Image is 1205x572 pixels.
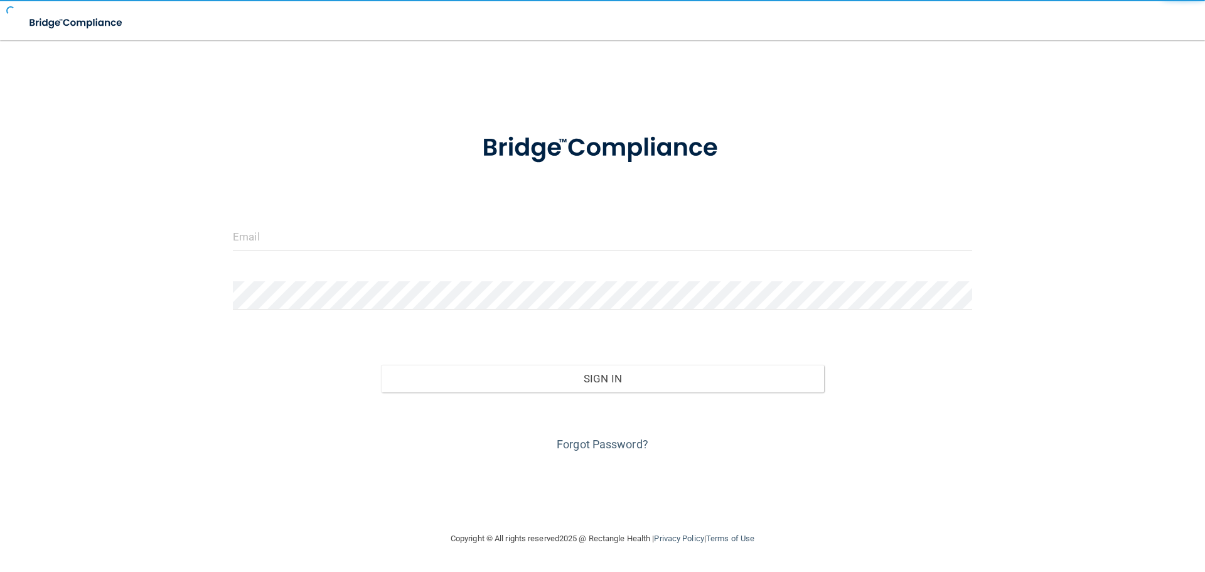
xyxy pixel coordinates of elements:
div: Copyright © All rights reserved 2025 @ Rectangle Health | | [373,519,832,559]
img: bridge_compliance_login_screen.278c3ca4.svg [456,116,749,181]
a: Privacy Policy [654,534,704,543]
img: bridge_compliance_login_screen.278c3ca4.svg [19,10,134,36]
input: Email [233,222,972,251]
a: Terms of Use [706,534,754,543]
a: Forgot Password? [557,438,648,451]
button: Sign In [381,365,825,392]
